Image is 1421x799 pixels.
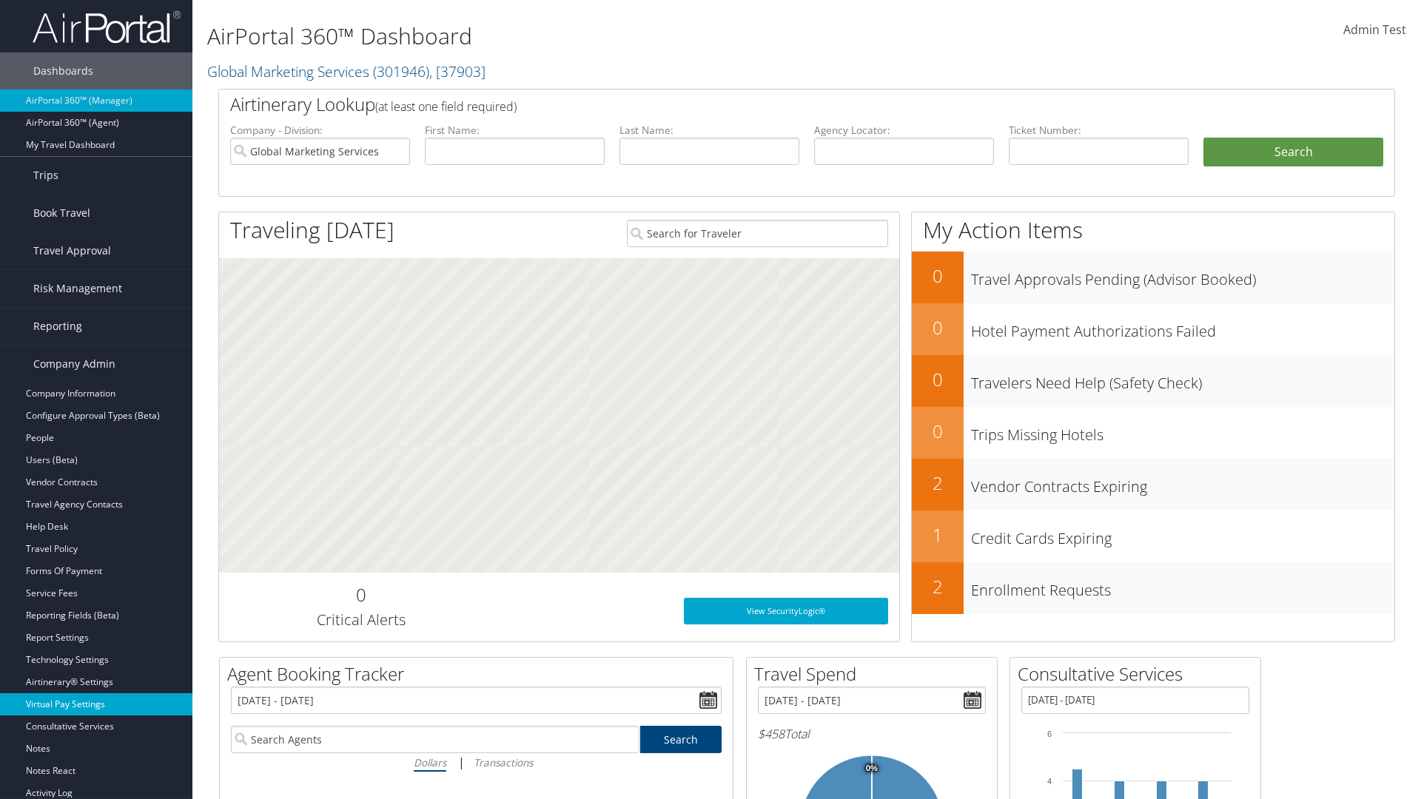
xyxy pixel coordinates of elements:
a: 0Trips Missing Hotels [912,407,1394,459]
h1: AirPortal 360™ Dashboard [207,21,1007,52]
h2: 0 [912,419,964,444]
a: 0Travel Approvals Pending (Advisor Booked) [912,252,1394,303]
button: Search [1203,138,1383,167]
span: , [ 37903 ] [429,61,486,81]
tspan: 4 [1047,777,1052,786]
a: Global Marketing Services [207,61,486,81]
h1: My Action Items [912,215,1394,246]
h2: Consultative Services [1018,661,1260,687]
h3: Travel Approvals Pending (Advisor Booked) [971,262,1394,290]
span: (at least one field required) [375,98,517,115]
i: Dollars [414,755,446,769]
a: 2Vendor Contracts Expiring [912,459,1394,510]
h3: Credit Cards Expiring [971,521,1394,549]
h3: Trips Missing Hotels [971,417,1394,445]
h2: 2 [912,471,964,496]
a: View SecurityLogic® [684,598,888,624]
h3: Hotel Payment Authorizations Failed [971,314,1394,342]
h3: Travelers Need Help (Safety Check) [971,365,1394,394]
tspan: 0% [866,764,878,773]
a: 0Hotel Payment Authorizations Failed [912,303,1394,355]
span: Book Travel [33,195,90,232]
span: Admin Test [1343,21,1406,38]
h2: Travel Spend [754,661,997,687]
a: Search [640,726,722,753]
h2: Agent Booking Tracker [227,661,733,687]
a: 2Enrollment Requests [912,562,1394,614]
h3: Enrollment Requests [971,573,1394,601]
h2: 0 [230,582,491,607]
h2: 1 [912,522,964,547]
label: Last Name: [619,123,799,138]
span: ( 301946 ) [373,61,429,81]
span: Company Admin [33,345,115,382]
span: Travel Approval [33,232,111,269]
h1: Traveling [DATE] [230,215,394,246]
a: Admin Test [1343,7,1406,53]
img: airportal-logo.png [33,10,181,44]
div: | [231,753,722,772]
a: 1Credit Cards Expiring [912,510,1394,562]
h6: Total [758,726,986,742]
label: Ticket Number: [1009,123,1189,138]
a: 0Travelers Need Help (Safety Check) [912,355,1394,407]
h2: 0 [912,367,964,392]
label: Agency Locator: [814,123,994,138]
span: Risk Management [33,270,122,307]
h2: 0 [912,263,964,289]
span: Trips [33,157,58,194]
h2: 0 [912,315,964,340]
h3: Vendor Contracts Expiring [971,469,1394,497]
input: Search for Traveler [627,220,888,247]
tspan: 6 [1047,729,1052,738]
label: First Name: [425,123,605,138]
label: Company - Division: [230,123,410,138]
span: $458 [758,726,785,742]
input: Search Agents [231,726,639,753]
h2: Airtinerary Lookup [230,92,1286,117]
span: Dashboards [33,53,93,90]
span: Reporting [33,308,82,345]
i: Transactions [474,755,533,769]
h3: Critical Alerts [230,610,491,630]
h2: 2 [912,574,964,599]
